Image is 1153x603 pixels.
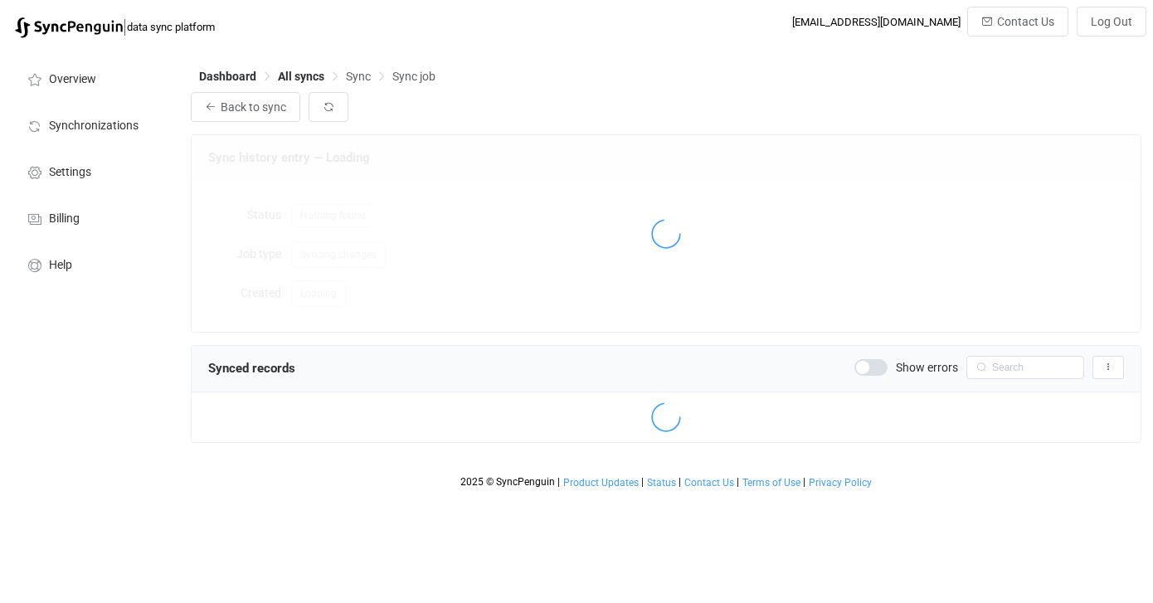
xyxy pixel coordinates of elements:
span: | [737,476,739,488]
a: Contact Us [684,477,735,489]
span: | [679,476,681,488]
div: Breadcrumb [199,71,435,82]
a: Privacy Policy [808,477,873,489]
span: Sync job [392,70,435,83]
span: Help [49,259,72,272]
a: Help [8,241,174,287]
button: Contact Us [967,7,1068,36]
span: | [641,476,644,488]
button: Back to sync [191,92,300,122]
span: Back to sync [221,100,286,114]
span: data sync platform [127,21,215,33]
span: Synchronizations [49,119,139,133]
span: Log Out [1091,15,1132,28]
span: Contact Us [997,15,1054,28]
span: | [803,476,805,488]
span: Contact Us [684,477,734,489]
span: Billing [49,212,80,226]
span: All syncs [278,70,324,83]
span: 2025 © SyncPenguin [460,476,555,488]
div: [EMAIL_ADDRESS][DOMAIN_NAME] [792,16,961,28]
span: | [123,15,127,38]
span: Synced records [208,361,295,376]
a: Terms of Use [742,477,801,489]
a: Billing [8,194,174,241]
button: Log Out [1077,7,1146,36]
img: syncpenguin.svg [15,17,123,38]
span: Terms of Use [742,477,800,489]
a: Overview [8,55,174,101]
span: Product Updates [563,477,639,489]
a: |data sync platform [15,15,215,38]
span: Settings [49,166,91,179]
a: Product Updates [562,477,640,489]
span: Dashboard [199,70,256,83]
span: Show errors [896,362,958,373]
input: Search [966,356,1084,379]
span: Privacy Policy [809,477,872,489]
a: Settings [8,148,174,194]
span: Overview [49,73,96,86]
span: Sync [346,70,371,83]
a: Synchronizations [8,101,174,148]
span: Status [647,477,676,489]
span: | [557,476,560,488]
a: Status [646,477,677,489]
